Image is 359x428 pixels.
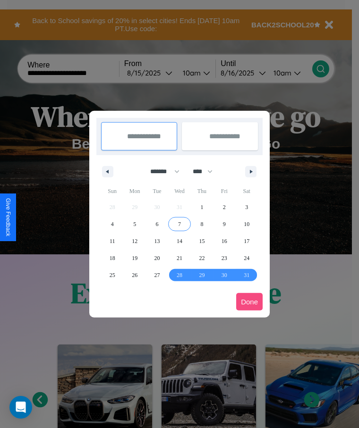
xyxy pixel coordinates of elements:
button: 20 [146,250,168,267]
button: 31 [236,267,258,284]
span: 1 [200,199,203,216]
button: 4 [101,216,123,233]
span: 14 [177,233,182,250]
button: 6 [146,216,168,233]
span: 11 [110,233,115,250]
span: Sun [101,184,123,199]
span: 3 [245,199,248,216]
span: 12 [132,233,137,250]
span: 20 [154,250,160,267]
span: 9 [223,216,226,233]
span: 23 [222,250,227,267]
button: 12 [123,233,145,250]
button: 18 [101,250,123,267]
button: 11 [101,233,123,250]
div: Open Intercom Messenger [9,396,32,419]
span: 13 [154,233,160,250]
button: 7 [168,216,190,233]
span: 10 [244,216,249,233]
button: 25 [101,267,123,284]
button: 21 [168,250,190,267]
span: 4 [111,216,114,233]
span: 18 [110,250,115,267]
button: 10 [236,216,258,233]
span: Sat [236,184,258,199]
span: 19 [132,250,137,267]
span: 27 [154,267,160,284]
button: 28 [168,267,190,284]
span: 30 [222,267,227,284]
button: 8 [191,216,213,233]
span: Tue [146,184,168,199]
span: 25 [110,267,115,284]
span: 6 [156,216,159,233]
span: Wed [168,184,190,199]
span: Mon [123,184,145,199]
span: 21 [177,250,182,267]
span: 24 [244,250,249,267]
span: 29 [199,267,205,284]
span: Fri [213,184,235,199]
button: 16 [213,233,235,250]
button: 2 [213,199,235,216]
button: 27 [146,267,168,284]
span: Thu [191,184,213,199]
span: 8 [200,216,203,233]
button: 30 [213,267,235,284]
span: 16 [222,233,227,250]
button: 9 [213,216,235,233]
button: 22 [191,250,213,267]
button: 15 [191,233,213,250]
button: 24 [236,250,258,267]
button: 26 [123,267,145,284]
span: 31 [244,267,249,284]
span: 15 [199,233,205,250]
span: 7 [178,216,181,233]
span: 5 [133,216,136,233]
button: 13 [146,233,168,250]
div: Give Feedback [5,198,11,236]
button: 5 [123,216,145,233]
button: 23 [213,250,235,267]
button: 29 [191,267,213,284]
span: 22 [199,250,205,267]
span: 26 [132,267,137,284]
button: 17 [236,233,258,250]
span: 28 [177,267,182,284]
button: 1 [191,199,213,216]
span: 17 [244,233,249,250]
button: 19 [123,250,145,267]
span: 2 [223,199,226,216]
button: 3 [236,199,258,216]
button: Done [236,293,263,311]
button: 14 [168,233,190,250]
